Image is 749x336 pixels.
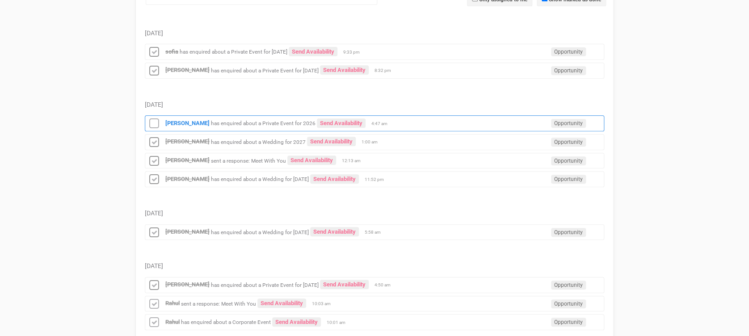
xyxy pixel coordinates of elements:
a: [PERSON_NAME] [165,67,210,73]
a: Send Availability [320,65,369,75]
span: 10:01 am [327,319,349,326]
span: Opportunity [551,299,586,308]
span: Opportunity [551,138,586,147]
a: Send Availability [320,280,369,289]
span: 1:00 am [362,139,384,145]
span: 9:33 pm [343,49,366,55]
span: 11:52 pm [365,176,387,183]
a: Send Availability [307,137,356,146]
a: Rahul [165,300,180,307]
small: has enquired about a Wedding for [DATE] [211,229,309,235]
small: has enquired about a Private Event for [DATE] [180,49,287,55]
span: Opportunity [551,228,586,237]
h5: [DATE] [145,30,604,37]
h5: [DATE] [145,101,604,108]
a: Send Availability [289,47,337,56]
a: Send Availability [272,317,321,327]
a: [PERSON_NAME] [165,228,210,235]
h5: [DATE] [145,263,604,269]
span: Opportunity [551,119,586,128]
small: has enquired about a Private Event for [DATE] [211,67,319,73]
a: Send Availability [310,174,359,184]
a: Send Availability [317,118,366,128]
span: Opportunity [551,66,586,75]
a: Rahul [165,319,180,325]
span: Opportunity [551,156,586,165]
a: sofia [165,48,178,55]
small: sent a response: Meet With You [211,157,286,164]
span: 4:47 am [371,121,394,127]
a: [PERSON_NAME] [165,138,210,145]
span: Opportunity [551,281,586,290]
a: [PERSON_NAME] [165,281,210,288]
span: Opportunity [551,175,586,184]
span: 8:32 pm [374,67,397,74]
a: Send Availability [287,155,336,165]
span: Opportunity [551,318,586,327]
a: Send Availability [310,227,359,236]
a: [PERSON_NAME] [165,176,210,182]
small: has enquired about a Wedding for [DATE] [211,176,309,182]
small: has enquired about a Wedding for 2027 [211,139,306,145]
span: 5:58 am [365,229,387,235]
span: 10:03 am [312,301,334,307]
a: [PERSON_NAME] [165,120,210,126]
a: Send Availability [257,298,306,308]
small: sent a response: Meet With You [181,300,256,307]
a: [PERSON_NAME] [165,157,210,164]
small: has enquired about a Corporate Event [181,319,271,325]
small: has enquired about a Private Event for 2026 [211,120,316,126]
h5: [DATE] [145,210,604,217]
span: 4:50 am [374,282,397,288]
span: Opportunity [551,47,586,56]
span: 12:13 am [342,158,364,164]
small: has enquired about a Private Event for [DATE] [211,281,319,288]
